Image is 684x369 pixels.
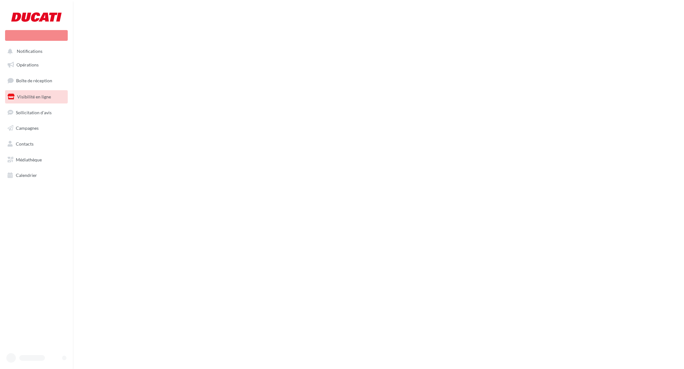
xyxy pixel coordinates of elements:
[4,153,69,166] a: Médiathèque
[4,122,69,135] a: Campagnes
[16,157,42,162] span: Médiathèque
[5,30,68,41] div: Nouvelle campagne
[17,49,42,54] span: Notifications
[4,90,69,103] a: Visibilité en ligne
[4,106,69,119] a: Sollicitation d'avis
[4,58,69,72] a: Opérations
[16,141,34,147] span: Contacts
[4,169,69,182] a: Calendrier
[16,172,37,178] span: Calendrier
[16,125,39,131] span: Campagnes
[16,62,39,67] span: Opérations
[16,78,52,83] span: Boîte de réception
[16,109,52,115] span: Sollicitation d'avis
[4,137,69,151] a: Contacts
[4,74,69,87] a: Boîte de réception
[17,94,51,99] span: Visibilité en ligne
